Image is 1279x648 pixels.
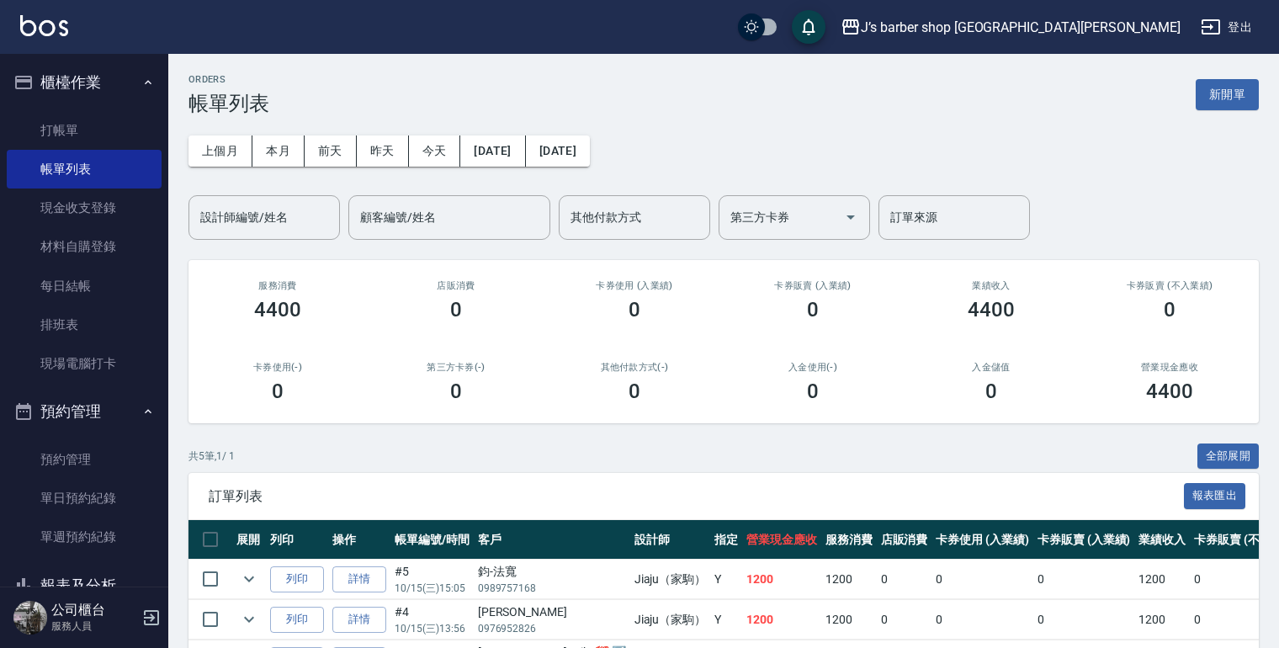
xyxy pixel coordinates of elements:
[565,362,703,373] h2: 其他付款方式(-)
[710,600,742,640] td: Y
[1197,444,1260,470] button: 全部展開
[1184,483,1246,509] button: 報表匯出
[630,600,711,640] td: Jiaju（家駒）
[1194,12,1259,43] button: 登出
[20,15,68,36] img: Logo
[1101,280,1239,291] h2: 卡券販賣 (不入業績)
[1146,380,1193,403] h3: 4400
[968,298,1015,321] h3: 4400
[266,520,328,560] th: 列印
[332,566,386,592] a: 詳情
[526,135,590,167] button: [DATE]
[188,92,269,115] h3: 帳單列表
[7,518,162,556] a: 單週預約紀錄
[807,380,819,403] h3: 0
[877,600,932,640] td: 0
[1196,79,1259,110] button: 新開單
[478,563,626,581] div: 鈞-法寬
[931,560,1033,599] td: 0
[332,607,386,633] a: 詳情
[7,267,162,305] a: 每日結帳
[742,600,821,640] td: 1200
[1134,520,1190,560] th: 業績收入
[13,601,47,635] img: Person
[742,520,821,560] th: 營業現金應收
[395,581,470,596] p: 10/15 (三) 15:05
[630,520,711,560] th: 設計師
[931,520,1033,560] th: 卡券使用 (入業績)
[630,560,711,599] td: Jiaju（家駒）
[188,74,269,85] h2: ORDERS
[478,603,626,621] div: [PERSON_NAME]
[209,488,1184,505] span: 訂單列表
[232,520,266,560] th: 展開
[931,600,1033,640] td: 0
[1033,600,1135,640] td: 0
[357,135,409,167] button: 昨天
[834,10,1187,45] button: J’s barber shop [GEOGRAPHIC_DATA][PERSON_NAME]
[272,380,284,403] h3: 0
[629,298,640,321] h3: 0
[395,621,470,636] p: 10/15 (三) 13:56
[450,298,462,321] h3: 0
[1134,600,1190,640] td: 1200
[821,600,877,640] td: 1200
[1101,362,1239,373] h2: 營業現金應收
[1033,520,1135,560] th: 卡券販賣 (入業績)
[209,280,347,291] h3: 服務消費
[629,380,640,403] h3: 0
[7,479,162,518] a: 單日預約紀錄
[51,619,137,634] p: 服務人員
[1184,487,1246,503] a: 報表匯出
[236,566,262,592] button: expand row
[985,380,997,403] h3: 0
[742,560,821,599] td: 1200
[1196,86,1259,102] a: 新開單
[7,227,162,266] a: 材料自購登錄
[1134,560,1190,599] td: 1200
[209,362,347,373] h2: 卡券使用(-)
[270,566,324,592] button: 列印
[1033,560,1135,599] td: 0
[254,298,301,321] h3: 4400
[744,362,882,373] h2: 入金使用(-)
[922,362,1060,373] h2: 入金儲值
[861,17,1181,38] div: J’s barber shop [GEOGRAPHIC_DATA][PERSON_NAME]
[7,305,162,344] a: 排班表
[7,189,162,227] a: 現金收支登錄
[51,602,137,619] h5: 公司櫃台
[387,280,525,291] h2: 店販消費
[7,111,162,150] a: 打帳單
[450,380,462,403] h3: 0
[565,280,703,291] h2: 卡券使用 (入業績)
[188,135,252,167] button: 上個月
[387,362,525,373] h2: 第三方卡券(-)
[821,560,877,599] td: 1200
[478,581,626,596] p: 0989757168
[7,61,162,104] button: 櫃檯作業
[821,520,877,560] th: 服務消費
[390,520,474,560] th: 帳單編號/時間
[7,344,162,383] a: 現場電腦打卡
[270,607,324,633] button: 列印
[390,560,474,599] td: #5
[922,280,1060,291] h2: 業績收入
[460,135,525,167] button: [DATE]
[877,560,932,599] td: 0
[710,560,742,599] td: Y
[474,520,630,560] th: 客戶
[710,520,742,560] th: 指定
[744,280,882,291] h2: 卡券販賣 (入業績)
[1164,298,1176,321] h3: 0
[877,520,932,560] th: 店販消費
[305,135,357,167] button: 前天
[188,449,235,464] p: 共 5 筆, 1 / 1
[7,564,162,608] button: 報表及分析
[390,600,474,640] td: #4
[7,440,162,479] a: 預約管理
[328,520,390,560] th: 操作
[236,607,262,632] button: expand row
[807,298,819,321] h3: 0
[478,621,626,636] p: 0976952826
[792,10,825,44] button: save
